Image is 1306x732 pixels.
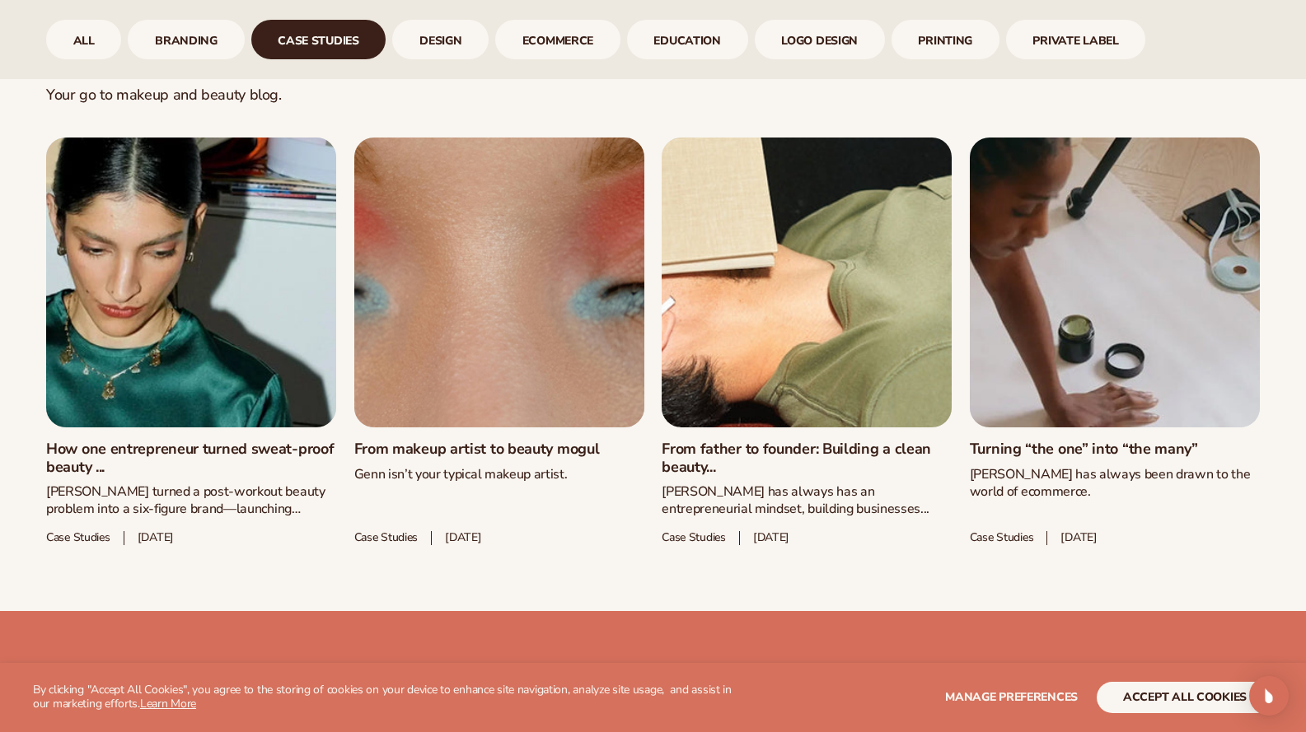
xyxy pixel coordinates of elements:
button: Manage preferences [945,682,1078,713]
a: Education [627,20,748,59]
span: Manage preferences [945,689,1078,705]
a: How one entrepreneur turned sweat-proof beauty ... [46,441,336,476]
span: Case studies [662,531,726,545]
div: 8 / 9 [892,20,999,59]
div: 4 / 9 [392,20,489,59]
div: 9 / 9 [1006,20,1146,59]
a: ecommerce [495,20,620,59]
a: Turning “the one” into “the many” [970,441,1260,459]
p: Your go to makeup and beauty blog. [46,86,1260,105]
p: By clicking "Accept All Cookies", you agree to the storing of cookies on your device to enhance s... [33,683,733,711]
a: All [46,20,121,59]
a: Private Label [1006,20,1146,59]
div: 1 / 9 [46,20,121,59]
a: case studies [251,20,386,59]
a: logo design [755,20,885,59]
a: branding [128,20,244,59]
span: Case studies [46,531,110,545]
a: Learn More [140,696,196,711]
a: From father to founder: Building a clean beauty... [662,441,952,476]
span: Case studies [354,531,419,545]
div: 2 / 9 [128,20,244,59]
button: accept all cookies [1097,682,1273,713]
div: 5 / 9 [495,20,620,59]
a: printing [892,20,999,59]
a: design [392,20,489,59]
div: 7 / 9 [755,20,885,59]
div: 6 / 9 [627,20,748,59]
a: From makeup artist to beauty mogul [354,441,644,459]
div: Open Intercom Messenger [1249,676,1289,716]
div: 3 / 9 [251,20,386,59]
span: Case studies [970,531,1034,545]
